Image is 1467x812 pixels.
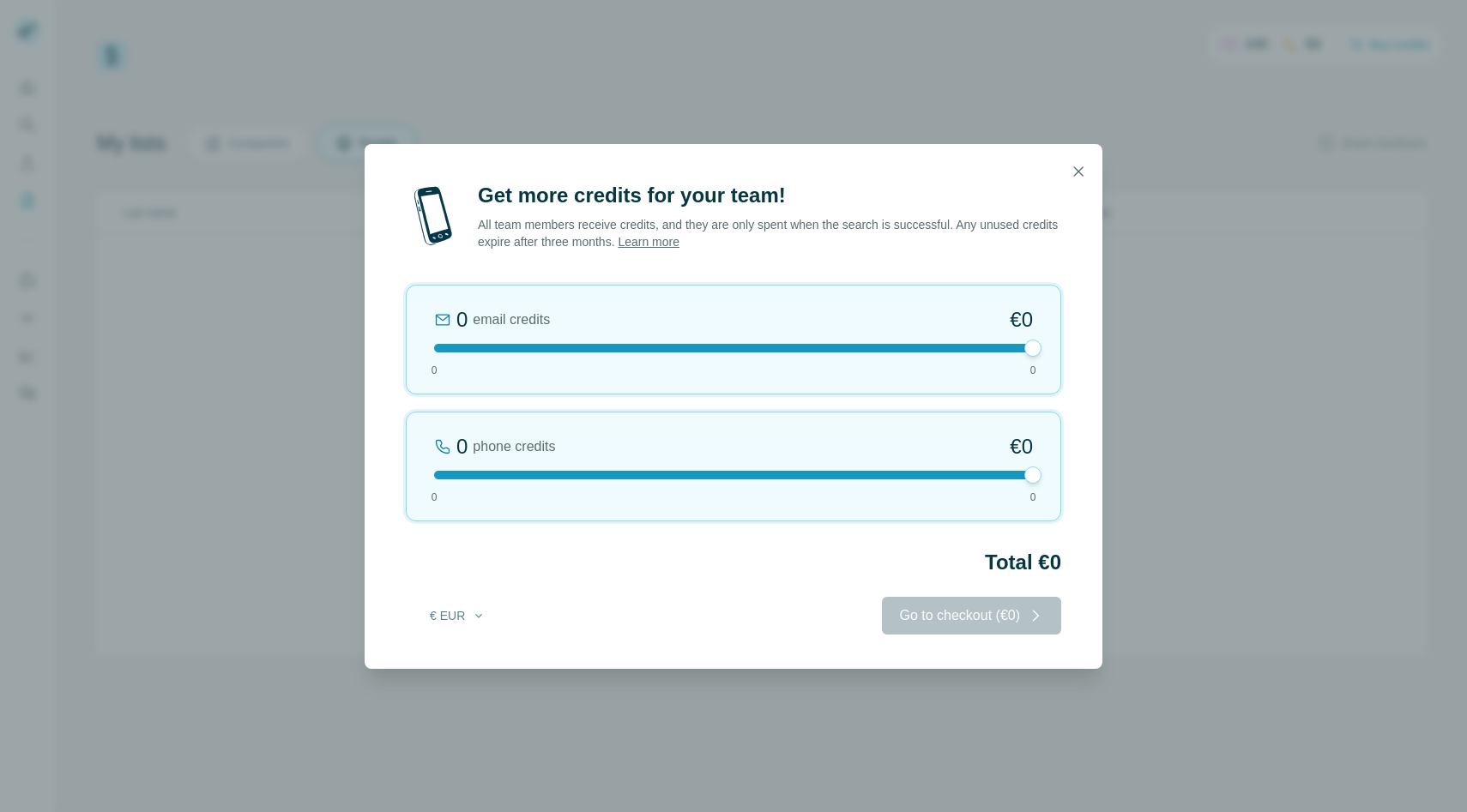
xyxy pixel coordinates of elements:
a: Learn more [618,235,679,249]
span: email credits [473,310,550,330]
span: 0 [432,363,438,378]
img: mobile-phone [406,182,461,250]
p: All team members receive credits, and they are only spent when the search is successful. Any unus... [478,216,1061,250]
span: €0 [1010,306,1033,334]
div: 0 [456,433,468,460]
button: € EUR [418,600,498,631]
span: 0 [432,490,438,505]
span: 0 [1030,490,1036,505]
h2: Total €0 [406,549,1061,576]
div: 0 [456,306,468,334]
span: €0 [1010,433,1033,460]
span: phone credits [473,436,555,457]
span: 0 [1030,363,1036,378]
